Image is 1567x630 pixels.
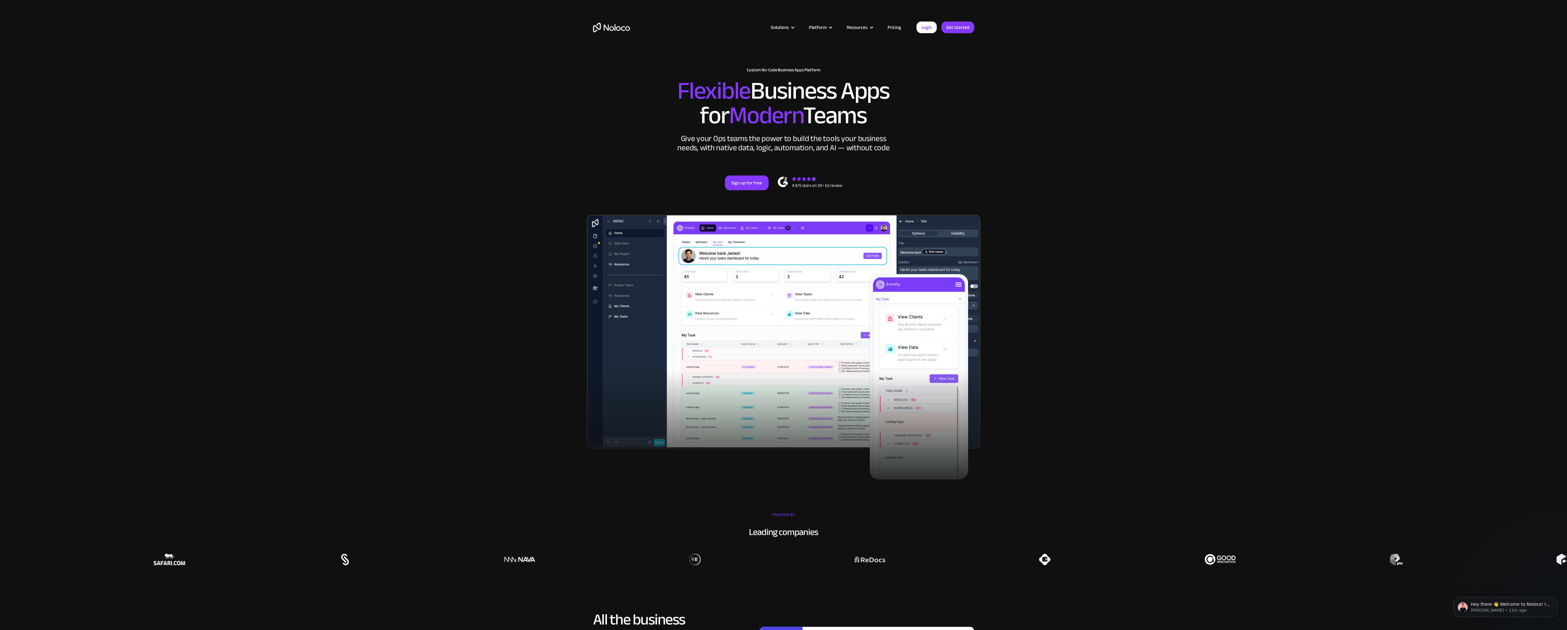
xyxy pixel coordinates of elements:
div: Give your Ops teams the power to build the tools your business needs, with native data, logic, au... [676,134,891,152]
div: Resources [839,23,880,31]
span: Flexible [677,68,750,114]
a: Pricing [880,23,909,31]
span: Modern [729,93,803,138]
div: Solutions [763,23,801,31]
a: Login [916,22,937,33]
div: Platform [801,23,839,31]
div: Resources [847,23,868,31]
a: home [593,23,630,32]
div: Platform [809,23,827,31]
h2: Business Apps for Teams [593,79,974,128]
h1: Custom No-Code Business Apps Platform [593,68,974,73]
a: Sign up for free [725,175,769,190]
iframe: Intercom notifications message [1444,584,1567,627]
a: Get started [941,22,974,33]
div: Solutions [771,23,789,31]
